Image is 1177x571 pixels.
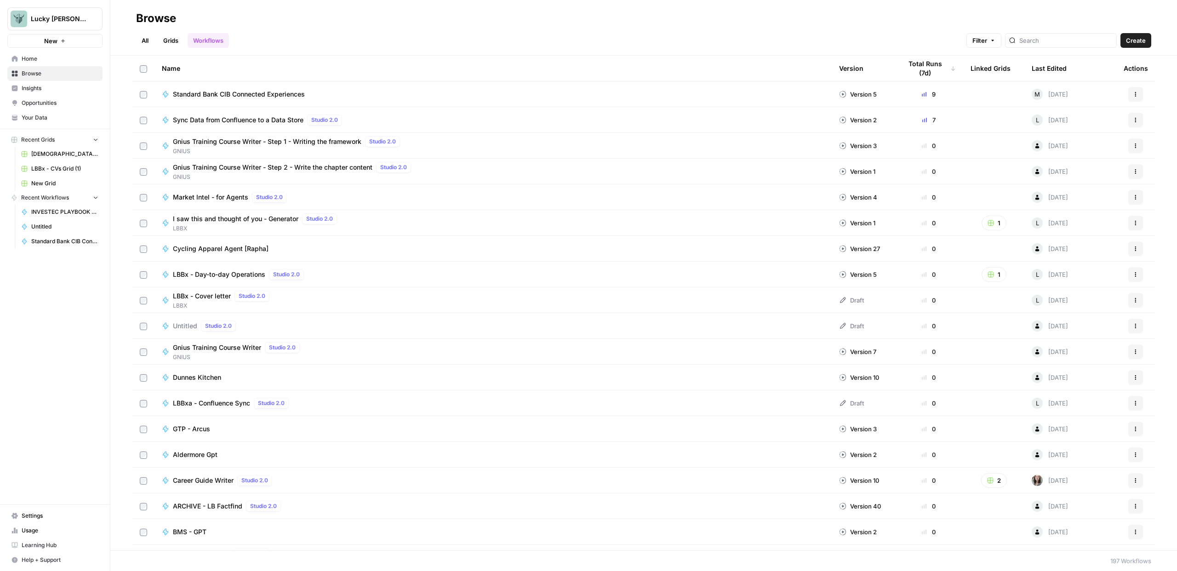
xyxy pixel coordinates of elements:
span: Gnius Training Course Writer - Step 2 - Write the chapter content [173,163,372,172]
span: LBBX [173,302,273,310]
span: Studio 2.0 [256,193,283,201]
a: Standard Bank CIB Connected Experiences [162,90,824,99]
span: LBBX [173,224,341,233]
input: Search [1019,36,1113,45]
a: Market Intel - for AgentsStudio 2.0 [162,192,824,203]
span: Market Intel - for Agents [173,193,248,202]
div: Draft [839,321,864,331]
div: 9 [902,90,956,99]
a: LBBx - Cover letterStudio 2.0LBBX [162,291,824,310]
div: [DATE] [1032,320,1068,331]
span: LBBx - Cover letter [173,291,231,301]
button: 2 [981,473,1007,488]
a: GTP - Arcus [162,424,824,434]
button: Filter [966,33,1001,48]
span: GNIUS [173,353,303,361]
div: 0 [902,270,956,279]
a: ARCHIVE - LB FactfindStudio 2.0 [162,501,824,512]
div: [DATE] [1032,166,1068,177]
div: Version 5 [839,90,877,99]
div: Draft [839,399,864,408]
a: Gnius Training Course Writer - Step 2 - Write the chapter contentStudio 2.0GNIUS [162,162,824,181]
div: [DATE] [1032,423,1068,434]
span: Home [22,55,98,63]
span: L [1036,270,1039,279]
span: Studio 2.0 [311,116,338,124]
span: Standard Bank CIB Connected Experiences [31,237,98,246]
span: Dunnes Kitchen [173,373,221,382]
div: [DATE] [1032,475,1068,486]
span: GTP - Arcus [173,424,210,434]
button: Workspace: Lucky Beard [7,7,103,30]
div: Version 10 [839,476,879,485]
span: Sync Data from Confluence to a Data Store [173,115,303,125]
div: 0 [902,476,956,485]
span: GNIUS [173,147,404,155]
a: Usage [7,523,103,538]
div: 0 [902,527,956,537]
button: Help + Support [7,553,103,567]
div: [DATE] [1032,501,1068,512]
span: Aldermore Gpt [173,450,217,459]
span: Recent Workflows [21,194,69,202]
button: 1 [982,550,1006,565]
span: L [1036,296,1039,305]
span: Browse [22,69,98,78]
span: Filter [972,36,987,45]
div: 7 [902,115,956,125]
div: Version 1 [839,167,875,176]
div: [DATE] [1032,243,1068,254]
a: Grids [158,33,184,48]
a: Gnius Training Course WriterStudio 2.0GNIUS [162,342,824,361]
span: Studio 2.0 [273,270,300,279]
div: [DATE] [1032,295,1068,306]
a: BMS - GPT [162,527,824,537]
div: Version 7 [839,347,876,356]
span: Studio 2.0 [205,322,232,330]
span: Recent Grids [21,136,55,144]
div: [DATE] [1032,114,1068,126]
span: Create [1126,36,1146,45]
a: I saw this and thought of you - GeneratorStudio 2.0LBBX [162,213,824,233]
span: Studio 2.0 [239,292,265,300]
span: Studio 2.0 [380,163,407,171]
a: Browse [7,66,103,81]
span: Studio 2.0 [369,137,396,146]
div: Actions [1124,56,1148,81]
span: L [1036,399,1039,408]
a: Standard Bank CIB Connected Experiences [17,234,103,249]
a: Opportunities [7,96,103,110]
button: Create [1120,33,1151,48]
div: [DATE] [1032,526,1068,537]
span: Standard Bank CIB Connected Experiences [173,90,305,99]
div: 0 [902,167,956,176]
span: Studio 2.0 [306,215,333,223]
div: 0 [902,347,956,356]
div: 0 [902,399,956,408]
span: Your Data [22,114,98,122]
div: [DATE] [1032,89,1068,100]
span: L [1036,218,1039,228]
img: lp3r06bkrjxrnh1nvw5mpl8257db [1032,475,1043,486]
div: Version 3 [839,141,877,150]
a: LBBx - Day-to-day OperationsStudio 2.0 [162,269,824,280]
button: Recent Grids [7,133,103,147]
span: ARCHIVE - LB Factfind [173,502,242,511]
span: Gnius Training Course Writer [173,343,261,352]
div: [DATE] [1032,346,1068,357]
div: 0 [902,373,956,382]
span: GNIUS [173,173,415,181]
span: Help + Support [22,556,98,564]
a: [DEMOGRAPHIC_DATA] Tender Response Grid [17,147,103,161]
div: 0 [902,193,956,202]
span: Lucky [PERSON_NAME] [31,14,86,23]
span: Career Guide Writer [173,476,234,485]
span: Untitled [31,223,98,231]
span: New Grid [31,179,98,188]
a: UntitledStudio 2.0 [162,320,824,331]
span: LBxa Media Finder [173,549,230,558]
div: 0 [902,244,956,253]
div: Version 5 [839,270,877,279]
a: Dunnes Kitchen [162,373,824,382]
div: Version 2 [839,450,877,459]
